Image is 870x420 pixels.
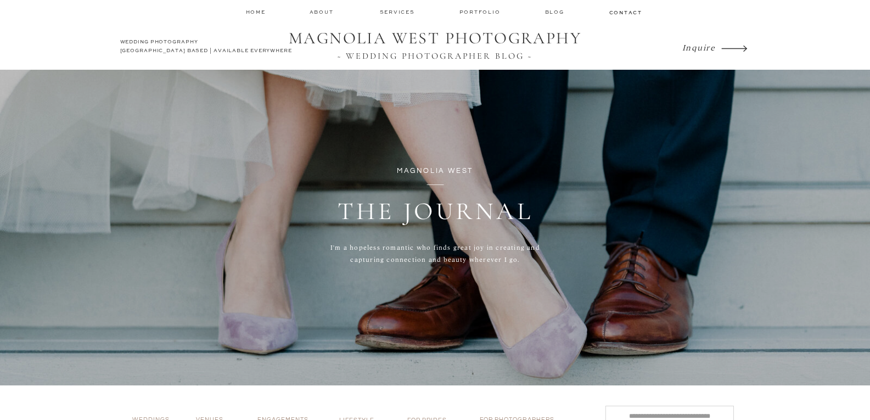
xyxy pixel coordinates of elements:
a: WEDDING PHOTOGRAPHY[GEOGRAPHIC_DATA] BASED | AVAILABLE EVERYWHERE [120,38,295,58]
a: ~ WEDDING PHOTOGRAPHER BLOG ~ [282,51,589,61]
a: contact [609,9,641,15]
a: home [246,8,267,15]
h2: WEDDING PHOTOGRAPHY [GEOGRAPHIC_DATA] BASED | AVAILABLE EVERYWHERE [120,38,295,58]
a: Blog [545,8,567,16]
a: about [310,8,337,16]
a: Portfolio [459,8,503,16]
p: magnolia west [346,165,525,177]
a: MAGNOLIA WEST PHOTOGRAPHY [282,29,589,49]
p: I'm a hopeless romantic who finds great joy in creating and capturing connection and beauty where... [320,242,551,278]
a: services [380,8,417,15]
i: Inquire [682,42,716,52]
a: Inquire [682,40,719,55]
h1: THE JOURNAL [229,197,642,242]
